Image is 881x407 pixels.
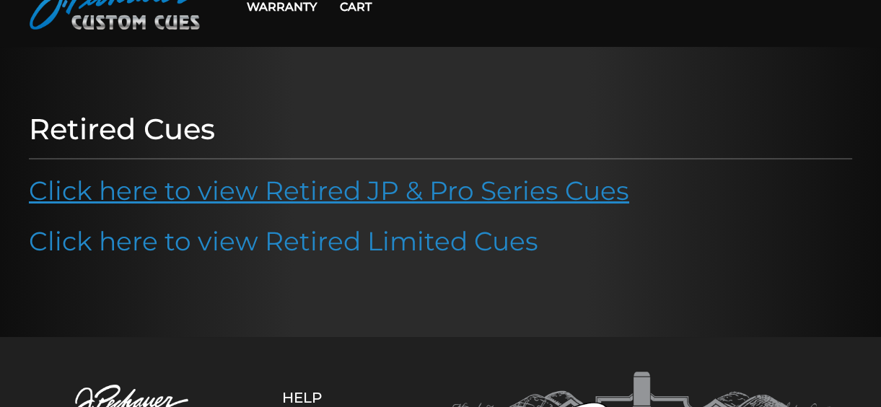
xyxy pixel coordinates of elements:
a: Click here to view Retired JP & Pro Series Cues [29,175,629,206]
a: Click here to view Retired Limited Cues [29,225,538,257]
h5: Help [282,389,394,406]
h1: Retired Cues [29,112,852,146]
